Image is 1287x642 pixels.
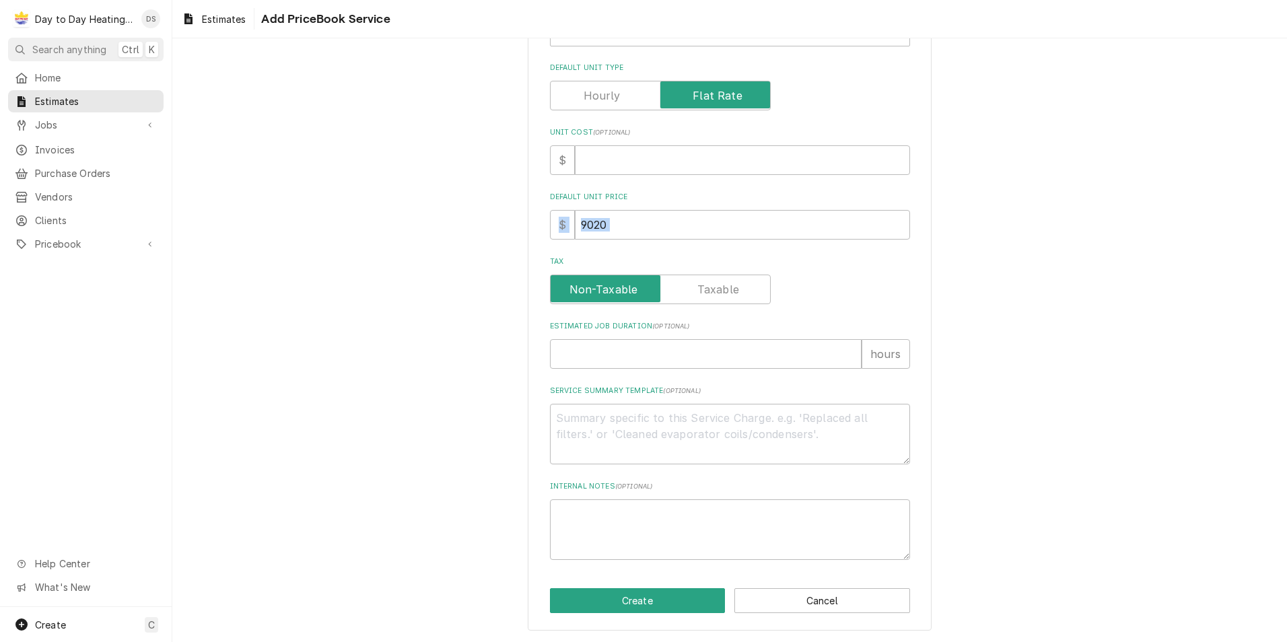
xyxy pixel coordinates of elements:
[141,9,160,28] div: David Silvestre's Avatar
[8,114,164,136] a: Go to Jobs
[550,145,575,175] div: $
[550,127,910,175] div: Unit Cost
[550,481,910,492] label: Internal Notes
[550,386,910,396] label: Service Summary Template
[550,256,910,304] div: Tax
[35,94,157,108] span: Estimates
[8,186,164,208] a: Vendors
[35,213,157,227] span: Clients
[550,588,910,613] div: Button Group
[550,321,910,369] div: Estimated Job Duration
[550,481,910,560] div: Internal Notes
[550,192,910,203] label: Default Unit Price
[12,9,31,28] div: D
[8,162,164,184] a: Purchase Orders
[550,210,575,240] div: $
[35,580,155,594] span: What's New
[652,322,690,330] span: ( optional )
[141,9,160,28] div: DS
[32,42,106,57] span: Search anything
[550,63,910,73] label: Default Unit Type
[550,256,910,267] label: Tax
[8,38,164,61] button: Search anythingCtrlK
[550,321,910,332] label: Estimated Job Duration
[550,588,726,613] button: Create
[550,127,910,138] label: Unit Cost
[8,552,164,575] a: Go to Help Center
[8,67,164,89] a: Home
[35,71,157,85] span: Home
[550,63,910,110] div: Default Unit Type
[8,139,164,161] a: Invoices
[35,118,137,132] span: Jobs
[12,9,31,28] div: Day to Day Heating and Cooling's Avatar
[176,8,251,30] a: Estimates
[35,143,157,157] span: Invoices
[35,237,137,251] span: Pricebook
[593,129,631,136] span: ( optional )
[148,618,155,632] span: C
[8,90,164,112] a: Estimates
[35,12,134,26] div: Day to Day Heating and Cooling
[202,12,246,26] span: Estimates
[8,209,164,231] a: Clients
[615,483,653,490] span: ( optional )
[862,339,910,369] div: hours
[550,192,910,240] div: Default Unit Price
[550,588,910,613] div: Button Group Row
[35,619,66,631] span: Create
[550,386,910,464] div: Service Summary Template
[35,557,155,571] span: Help Center
[257,10,390,28] span: Add PriceBook Service
[8,233,164,255] a: Go to Pricebook
[122,42,139,57] span: Ctrl
[35,166,157,180] span: Purchase Orders
[663,387,701,394] span: ( optional )
[35,190,157,204] span: Vendors
[149,42,155,57] span: K
[8,576,164,598] a: Go to What's New
[734,588,910,613] button: Cancel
